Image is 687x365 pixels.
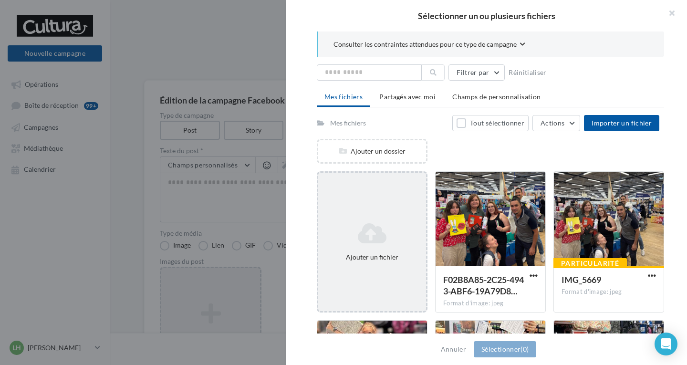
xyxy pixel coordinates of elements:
div: Particularité [553,258,627,269]
div: Format d'image: jpeg [562,288,656,296]
span: F02B8A85-2C25-4943-ABF6-19A79D8478CE [443,274,524,296]
span: Mes fichiers [324,93,363,101]
button: Consulter les contraintes attendues pour ce type de campagne [333,39,525,51]
button: Importer un fichier [584,115,659,131]
button: Annuler [437,344,470,355]
button: Actions [532,115,580,131]
button: Filtrer par [448,64,505,81]
span: Consulter les contraintes attendues pour ce type de campagne [333,40,517,49]
span: Importer un fichier [592,119,652,127]
span: (0) [520,345,529,353]
div: Ajouter un dossier [318,146,426,156]
div: Format d'image: jpeg [443,299,538,308]
div: Ajouter un fichier [322,252,422,262]
button: Sélectionner(0) [474,341,536,357]
span: Champs de personnalisation [452,93,541,101]
div: Open Intercom Messenger [655,333,677,355]
span: Partagés avec moi [379,93,436,101]
span: Actions [541,119,564,127]
div: Mes fichiers [330,118,366,128]
h2: Sélectionner un ou plusieurs fichiers [302,11,672,20]
span: IMG_5669 [562,274,601,285]
button: Tout sélectionner [452,115,529,131]
button: Réinitialiser [505,67,551,78]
